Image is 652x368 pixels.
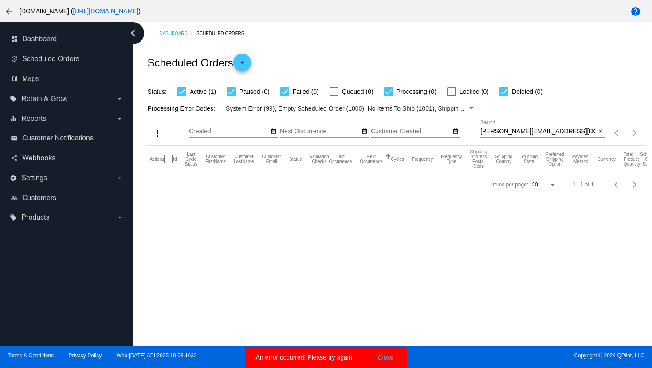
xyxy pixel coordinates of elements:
button: Change sorting for CustomerFirstName [205,154,226,164]
i: chevron_left [126,26,140,40]
span: Failed (0) [293,86,319,97]
span: Copyright © 2024 QPilot, LLC [334,353,644,359]
i: arrow_drop_down [116,174,123,182]
a: Dashboard [159,27,196,40]
span: Active (1) [190,86,216,97]
a: Privacy Policy [69,353,102,359]
i: update [11,55,18,62]
i: email [11,135,18,142]
simple-snack-bar: An error occurred! Please try again. [256,353,397,362]
span: [DOMAIN_NAME] ( ) [20,8,141,15]
button: Change sorting for ShippingPostcode [470,149,487,169]
mat-header-cell: Actions [149,146,164,172]
span: Deleted (0) [512,86,542,97]
input: Customer Created [371,128,451,135]
span: Reports [21,115,46,123]
mat-icon: date_range [361,128,368,135]
span: Webhooks [22,154,55,162]
i: people_outline [11,194,18,201]
button: Change sorting for CurrencyIso [597,156,616,162]
span: 20 [532,182,538,188]
span: Status: [147,88,167,95]
button: Change sorting for PreferredShippingOption [546,152,564,167]
span: Processing (0) [397,86,436,97]
span: Settings [21,174,47,182]
span: Maps [22,75,39,83]
button: Change sorting for FrequencyType [441,154,462,164]
span: Processing Error Codes: [147,105,215,112]
input: Created [189,128,269,135]
i: dashboard [11,35,18,43]
span: Paused (0) [239,86,269,97]
span: Queued (0) [342,86,373,97]
h2: Scheduled Orders [147,54,251,71]
a: people_outline Customers [11,191,123,205]
button: Change sorting for Status [289,156,302,162]
mat-icon: more_vert [152,128,163,139]
button: Change sorting for NextOccurrenceUtc [360,154,383,164]
div: Items per page: [491,182,528,188]
i: arrow_drop_down [116,95,123,102]
button: Next page [626,176,644,194]
input: Search [480,128,596,135]
i: local_offer [10,214,17,221]
span: Locked (0) [460,86,489,97]
a: Scheduled Orders [196,27,252,40]
a: Terms & Conditions [8,353,54,359]
mat-header-cell: Total Product Quantity [624,146,640,172]
mat-icon: close [597,128,604,135]
mat-icon: add [237,59,247,70]
input: Next Occurrence [280,128,360,135]
span: Customers [22,194,56,202]
mat-header-cell: Validation Checks [310,146,329,172]
button: Change sorting for Id [173,156,177,162]
button: Change sorting for PaymentMethod.Type [572,154,589,164]
span: Scheduled Orders [22,55,79,63]
a: Web:[DATE] API:2025.10.08.1632 [117,353,197,359]
i: share [11,155,18,162]
i: arrow_drop_down [116,214,123,221]
span: Dashboard [22,35,57,43]
mat-select: Items per page: [532,182,557,188]
button: Change sorting for ShippingState [520,154,538,164]
i: map [11,75,18,82]
button: Change sorting for Frequency [412,156,433,162]
button: Previous page [608,176,626,194]
button: Change sorting for Cycles [391,156,404,162]
button: Change sorting for LastOccurrenceUtc [329,154,352,164]
i: arrow_drop_down [116,115,123,122]
mat-icon: date_range [452,128,459,135]
button: Close [375,353,397,362]
mat-icon: arrow_back [4,6,14,17]
button: Change sorting for LastProcessingCycleId [185,152,197,167]
i: local_offer [10,95,17,102]
button: Change sorting for CustomerEmail [262,154,281,164]
span: Products [21,213,49,221]
a: share Webhooks [11,151,123,165]
a: [URL][DOMAIN_NAME] [73,8,138,15]
button: Change sorting for ShippingCountry [495,154,512,164]
button: Next page [626,124,644,142]
i: equalizer [10,115,17,122]
mat-select: Filter by Processing Error Codes [226,103,475,114]
span: Retain & Grow [21,95,67,103]
a: update Scheduled Orders [11,52,123,66]
a: email Customer Notifications [11,131,123,145]
a: dashboard Dashboard [11,32,123,46]
span: Customer Notifications [22,134,94,142]
mat-icon: help [630,6,641,17]
button: Change sorting for CustomerLastName [234,154,254,164]
mat-icon: date_range [271,128,277,135]
div: 1 - 1 of 1 [573,182,593,188]
a: map Maps [11,72,123,86]
button: Previous page [608,124,626,142]
i: settings [10,174,17,182]
button: Clear [596,127,605,136]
